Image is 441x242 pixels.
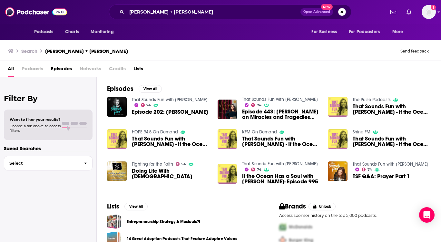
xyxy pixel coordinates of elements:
[176,162,186,166] a: 54
[4,145,93,151] p: Saved Searches
[132,168,210,179] span: Doing Life With [DEMOGRAPHIC_DATA]
[309,203,336,210] button: Unlock
[328,129,348,149] img: That Sounds Fun with Annie F. Downs - If the Ocean Has a Soul with Rachel G. Jordan- Episode 995
[353,174,410,179] a: TSF Q&A: Prayer Part 1
[367,168,372,171] span: 74
[419,207,435,223] div: Open Intercom Messenger
[133,63,143,77] a: Lists
[353,136,431,147] span: That Sounds Fun with [PERSON_NAME] - If the Ocean Has a Soul with [PERSON_NAME]- Episode 995
[422,5,436,19] span: Logged in as Andrea1206
[34,27,53,36] span: Podcasts
[349,27,380,36] span: For Podcasters
[362,168,372,171] a: 74
[139,85,162,93] button: View All
[242,161,318,167] a: That Sounds Fun with Annie F. Downs
[132,109,208,115] a: Episode 202: Beth Moore
[10,117,61,122] span: Want to filter your results?
[109,63,126,77] span: Credits
[328,161,348,181] a: TSF Q&A: Prayer Part 1
[124,203,148,210] button: View All
[242,173,320,184] span: If the Ocean Has a Soul with [PERSON_NAME]- Episode 995
[146,104,151,107] span: 74
[251,103,261,107] a: 74
[51,63,72,77] a: Episodes
[328,97,348,117] img: That Sounds Fun with Annie F. Downs - If the Ocean Has a Soul with Rachel G. Jordan- Episode 995
[303,10,330,14] span: Open Advanced
[392,27,403,36] span: More
[321,4,333,10] span: New
[127,7,300,17] input: Search podcasts, credits, & more...
[307,26,345,38] button: open menu
[422,5,436,19] img: User Profile
[45,48,128,54] h3: [PERSON_NAME] + [PERSON_NAME]
[242,129,277,135] a: KFM On Demand
[398,48,431,54] button: Send feedback
[431,5,436,10] svg: Add a profile image
[388,6,399,17] a: Show notifications dropdown
[257,168,261,171] span: 74
[107,85,133,93] h2: Episodes
[218,100,237,119] img: Episode 443: Beth Moore on Miracles and Tragedies that are All Knotted-Up
[132,136,210,147] span: That Sounds Fun with [PERSON_NAME] - If the Ocean Has a Soul with [PERSON_NAME]- Episode 995
[132,136,210,147] a: That Sounds Fun with Annie F. Downs - If the Ocean Has a Soul with Rachel G. Jordan- Episode 995
[22,63,43,77] span: Podcasts
[132,129,178,135] a: HOPE 94.5 On Demand
[107,214,122,229] a: Entrepreneurship Strategy & Musicals?!
[251,168,261,171] a: 74
[61,26,83,38] a: Charts
[257,104,261,107] span: 74
[242,136,320,147] a: That Sounds Fun with Annie F. Downs - If the Ocean Has a Soul with Rachel G. Jordan- Episode 995
[141,103,151,107] a: 74
[218,129,237,149] img: That Sounds Fun with Annie F. Downs - If the Ocean Has a Soul with Rachel G. Jordan- Episode 995
[80,63,101,77] span: Networks
[422,5,436,19] button: Show profile menu
[218,164,237,184] img: If the Ocean Has a Soul with Rachel G. Jordan- Episode 995
[242,109,320,120] span: Episode 443: [PERSON_NAME] on Miracles and Tragedies that are All Knotted-Up
[107,97,127,117] img: Episode 202: Beth Moore
[279,213,431,218] p: Access sponsor history on the top 5,000 podcasts.
[289,224,312,230] span: McDonalds
[30,26,62,38] button: open menu
[107,202,148,210] a: ListsView All
[107,161,127,181] img: Doing Life With God
[132,97,208,102] a: That Sounds Fun with Annie F. Downs
[242,173,320,184] a: If the Ocean Has a Soul with Rachel G. Jordan- Episode 995
[353,104,431,115] a: That Sounds Fun with Annie F. Downs - If the Ocean Has a Soul with Rachel G. Jordan- Episode 995
[4,161,79,165] span: Select
[107,129,127,149] img: That Sounds Fun with Annie F. Downs - If the Ocean Has a Soul with Rachel G. Jordan- Episode 995
[242,109,320,120] a: Episode 443: Beth Moore on Miracles and Tragedies that are All Knotted-Up
[353,104,431,115] span: That Sounds Fun with [PERSON_NAME] - If the Ocean Has a Soul with [PERSON_NAME]- Episode 995
[132,168,210,179] a: Doing Life With God
[404,6,414,17] a: Show notifications dropdown
[353,97,391,102] a: The Pulse Podcasts
[353,129,370,135] a: Shine FM
[8,63,14,77] a: All
[279,202,306,210] h2: Brands
[353,136,431,147] a: That Sounds Fun with Annie F. Downs - If the Ocean Has a Soul with Rachel G. Jordan- Episode 995
[311,27,337,36] span: For Business
[345,26,389,38] button: open menu
[132,109,208,115] span: Episode 202: [PERSON_NAME]
[86,26,122,38] button: open menu
[5,6,67,18] img: Podchaser - Follow, Share and Rate Podcasts
[91,27,113,36] span: Monitoring
[10,124,61,133] span: Choose a tab above to access filters.
[107,85,162,93] a: EpisodesView All
[65,27,79,36] span: Charts
[107,202,119,210] h2: Lists
[4,156,93,170] button: Select
[127,218,200,225] a: Entrepreneurship Strategy & Musicals?!
[300,8,333,16] button: Open AdvancedNew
